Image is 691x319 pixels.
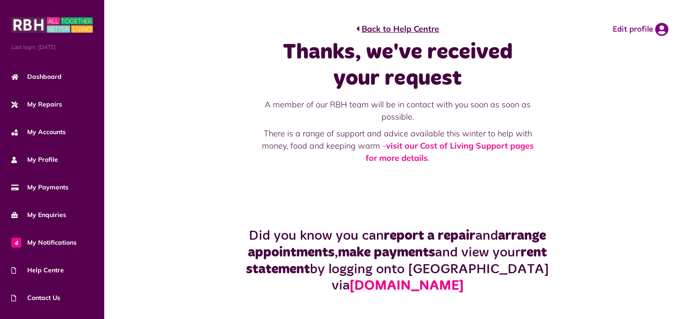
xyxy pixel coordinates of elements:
img: MyRBH [11,16,93,34]
h1: Thanks, we've received your request [260,39,536,92]
span: My Repairs [11,100,62,109]
span: Dashboard [11,72,62,82]
a: visit our Cost of Living Support pages for more details [366,140,534,163]
span: My Payments [11,183,68,192]
span: My Enquiries [11,210,66,220]
span: Contact Us [11,293,60,303]
strong: make payments [338,246,435,259]
p: There is a range of support and advice available this winter to help with money, food and keeping... [260,127,536,164]
h2: Did you know you can and , and view your by logging onto [GEOGRAPHIC_DATA] via [216,227,580,294]
span: Help Centre [11,266,64,275]
p: A member of our RBH team will be in contact with you soon as soon as possible. [260,98,536,123]
span: 4 [11,237,21,247]
span: My Notifications [11,238,77,247]
strong: report a repair [384,229,475,242]
a: [DOMAIN_NAME] [350,279,464,293]
span: Last login: [DATE] [11,43,93,51]
span: My Profile [11,155,58,164]
a: Edit profile [613,23,668,36]
a: Back to Help Centre [356,23,439,35]
span: My Accounts [11,127,66,137]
